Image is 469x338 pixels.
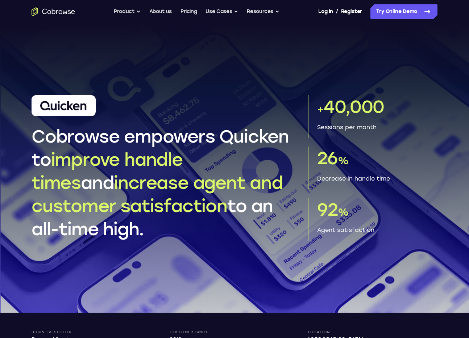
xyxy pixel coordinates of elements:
span: / [336,7,338,16]
p: 26 [317,147,437,173]
p: Customer Since [170,330,208,334]
p: Decrease in handle time [317,174,437,186]
p: Business Sector [32,330,78,334]
button: Product [114,4,141,19]
h1: Cobrowse empowers Quicken to and to an all-time high. [32,125,299,241]
span: + [317,103,324,115]
p: 92 [317,198,437,224]
p: Agent satisfaction [317,226,437,238]
a: Try Online Demo [370,4,437,19]
a: Log In [318,4,333,19]
span: % [338,206,348,218]
p: Sessions per month [317,123,437,135]
a: About us [149,4,172,19]
a: Pricing [180,4,197,19]
img: Quicken Logo [40,101,87,110]
button: Resources [247,4,279,19]
a: Register [341,4,362,19]
span: % [338,155,348,167]
p: Location [308,330,364,334]
p: 40,000 [317,95,437,122]
span: increase agent and customer satisfaction [32,172,283,216]
a: Go to the home page [32,7,75,16]
button: Use Cases [206,4,238,19]
span: improve handle times [32,149,183,193]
